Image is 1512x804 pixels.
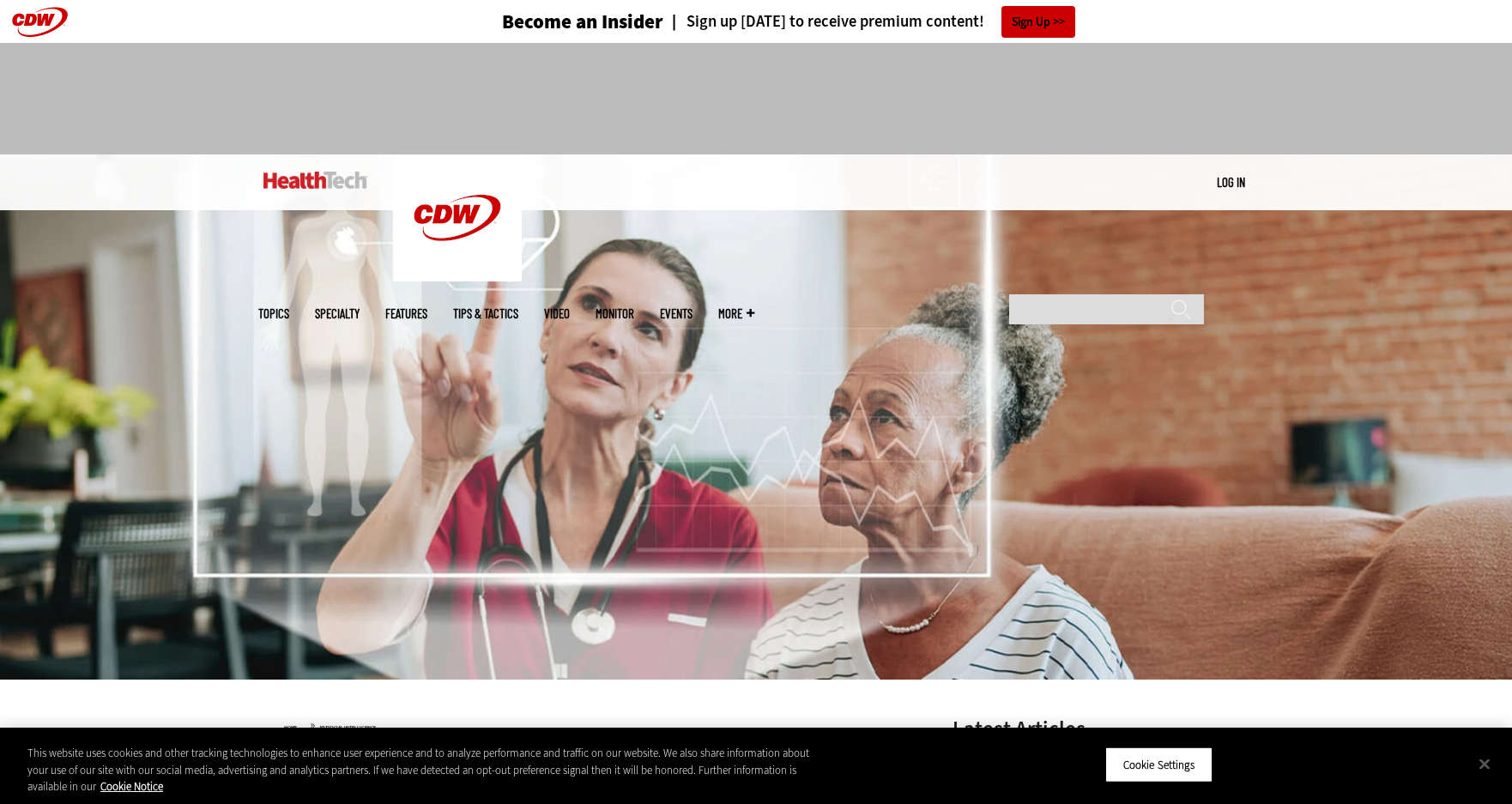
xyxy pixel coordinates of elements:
[1001,6,1075,38] a: Sign Up
[27,745,832,795] div: This website uses cookies and other tracking technologies to enhance user experience and to analy...
[1217,174,1245,190] a: Log in
[502,12,663,32] h3: Become an Insider
[1466,745,1503,783] button: Close
[544,307,570,320] a: Video
[100,779,163,794] a: More information about your privacy
[660,307,692,320] a: Events
[315,307,360,320] span: Specialty
[953,718,1210,740] h3: Latest Articles
[1105,747,1213,783] button: Cookie Settings
[1217,173,1245,191] div: User menu
[393,154,522,281] img: Home
[718,307,754,320] span: More
[258,307,289,320] span: Topics
[444,60,1068,137] iframe: advertisement
[385,307,427,320] a: Features
[393,268,522,286] a: CDW
[663,14,984,30] a: Sign up [DATE] to receive premium content!
[263,172,367,189] img: Home
[319,724,376,731] a: Artificial Intelligence
[453,307,518,320] a: Tips & Tactics
[596,307,634,320] a: MonITor
[284,724,297,731] a: Home
[284,718,907,732] div: »
[438,12,663,32] a: Become an Insider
